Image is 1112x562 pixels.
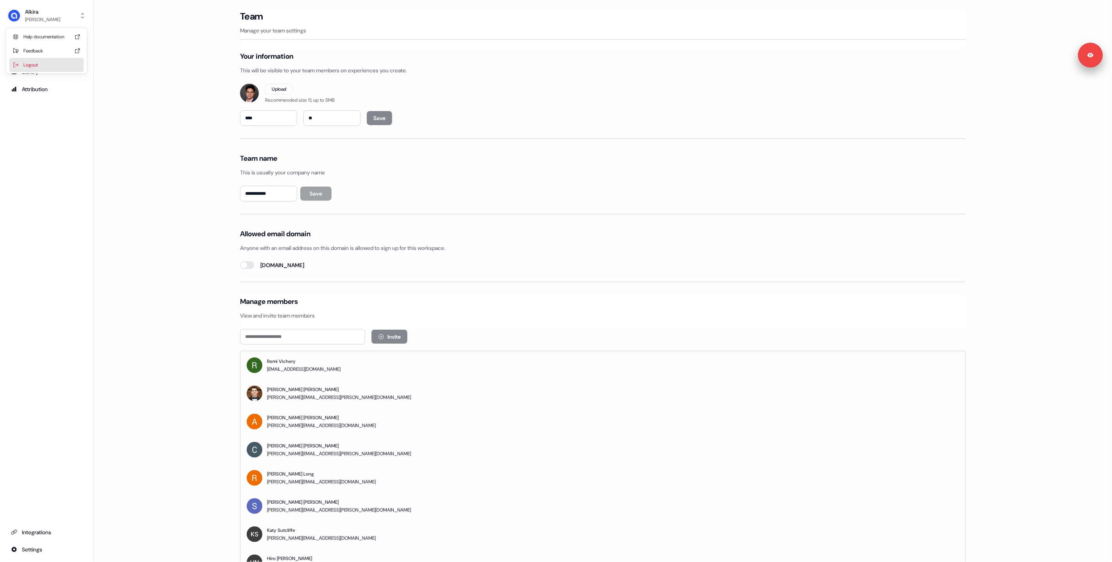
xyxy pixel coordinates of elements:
[25,16,60,23] div: [PERSON_NAME]
[9,30,84,44] div: Help documentation
[9,58,84,72] div: Logout
[25,8,60,16] div: Alkira
[6,28,87,74] div: Alkira[PERSON_NAME]
[9,44,84,58] div: Feedback
[6,6,87,25] button: Alkira[PERSON_NAME]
